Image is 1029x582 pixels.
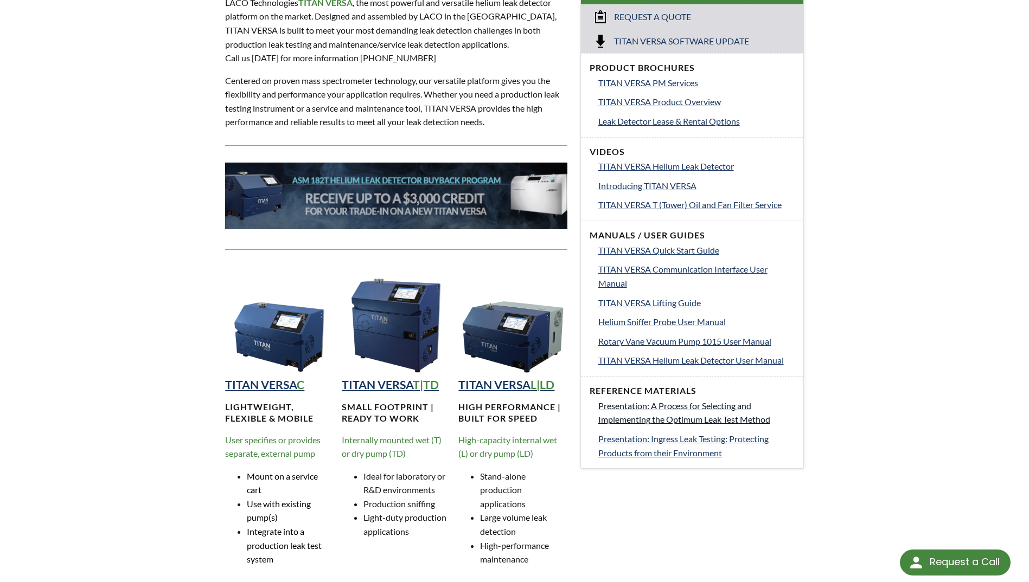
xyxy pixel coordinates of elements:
[598,353,795,367] a: TITAN VERSA Helium Leak Detector User Manual
[581,29,803,53] a: Titan Versa Software Update
[598,96,721,107] span: TITAN VERSA Product Overview
[598,243,795,257] a: TITAN VERSA Quick Start Guide
[598,400,770,425] span: Presentation: A Process for Selecting and Implementing the Optimum Leak Test Method
[598,77,698,88] span: TITAN VERSA PM Services
[480,469,567,511] li: Stand-alone production applications
[225,378,297,392] strong: TITAN VERSA
[225,163,567,229] img: 182T-Banner__LTS_.jpg
[590,385,795,397] h4: Reference Materials
[598,434,769,458] span: Presentation: Ingress Leak Testing: Protecting Products from their Environment
[598,316,726,327] span: Helium Sniffer Probe User Manual
[930,549,1000,574] div: Request a Call
[458,378,531,392] strong: TITAN VERSA
[363,469,450,497] li: Ideal for laboratory or R&D environments
[590,146,795,158] h4: Videos
[458,435,557,459] span: High-capacity internal wet (L) or dry pump (LD)
[225,402,334,424] h4: Lightweight, Flexible & MOBILE
[598,95,795,109] a: TITAN VERSA Product Overview
[458,378,554,392] a: TITAN VERSAL|LD
[598,76,795,90] a: TITAN VERSA PM Services
[413,378,439,392] strong: T|TD
[225,74,567,129] p: Centered on proven mass spectrometer technology, our versatile platform gives you the flexibility...
[598,315,795,329] a: Helium Sniffer Probe User Manual
[480,539,567,566] li: High-performance maintenance
[598,264,768,288] span: TITAN VERSA Communication Interface User Manual
[598,355,784,365] span: TITAN VERSA Helium Leak Detector User Manual
[458,267,567,375] img: TITAN VERSA Horizontal Helium Leak Detection Instrument
[590,62,795,74] h4: Product Brochures
[590,230,795,241] h4: Manuals / User Guides
[342,435,442,459] span: Internally mounted wet (T) or dry pump (TD)
[581,4,803,29] a: Request a Quote
[598,399,795,426] a: Presentation: A Process for Selecting and Implementing the Optimum Leak Test Method
[900,549,1011,575] div: Request a Call
[598,334,795,348] a: Rotary Vane Vacuum Pump 1015 User Manual
[247,471,318,495] span: Mount on a service cart
[297,378,304,392] strong: C
[342,378,413,392] strong: TITAN VERSA
[598,198,795,212] a: TITAN VERSA T (Tower) Oil and Fan Filter Service
[225,378,304,392] a: TITAN VERSAC
[598,296,795,310] a: TITAN VERSA Lifting Guide
[598,116,740,126] span: Leak Detector Lease & Rental Options
[598,245,719,255] span: TITAN VERSA Quick Start Guide
[531,378,554,392] strong: L|LD
[598,336,771,346] span: Rotary Vane Vacuum Pump 1015 User Manual
[363,497,450,511] li: Production sniffing
[598,159,795,173] a: TITAN VERSA Helium Leak Detector
[598,199,782,210] span: TITAN VERSA T (Tower) Oil and Fan Filter Service
[342,378,439,392] a: TITAN VERSAT|TD
[614,36,749,47] span: Titan Versa Software Update
[907,554,925,571] img: round button
[480,510,567,538] li: Large volume leak detection
[247,499,311,523] span: Use with existing pump(s)
[598,298,701,308] span: TITAN VERSA Lifting Guide
[225,435,321,459] span: User specifies or provides separate, external pump
[598,114,795,128] a: Leak Detector Lease & Rental Options
[598,161,734,171] span: TITAN VERSA Helium Leak Detector
[598,432,795,460] a: Presentation: Ingress Leak Testing: Protecting Products from their Environment
[458,402,567,424] h4: High performance | Built for speed
[225,267,334,375] img: TITAN VERSA Compact Helium Leak Detection Instrument
[342,267,450,375] img: TITAN VERSA Tower Helium Leak Detection Instrument
[598,262,795,290] a: TITAN VERSA Communication Interface User Manual
[363,510,450,538] li: Light-duty production applications
[598,180,696,191] span: Introducing TITAN VERSA
[614,11,691,23] span: Request a Quote
[247,526,322,564] span: Integrate into a production leak test system
[342,402,450,424] h4: Small footprint | Ready to work
[598,179,795,193] a: Introducing TITAN VERSA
